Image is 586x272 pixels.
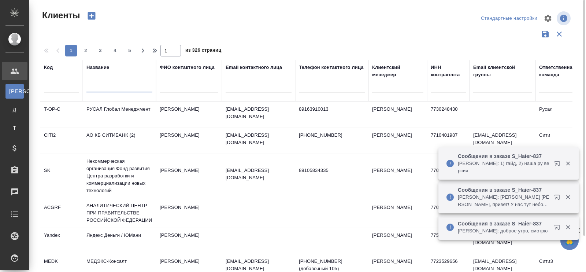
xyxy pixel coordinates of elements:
[226,167,292,181] p: [EMAIL_ADDRESS][DOMAIN_NAME]
[9,124,20,132] span: Т
[368,228,427,254] td: [PERSON_NAME]
[368,163,427,189] td: [PERSON_NAME]
[368,200,427,226] td: [PERSON_NAME]
[226,64,282,71] div: Email контактного лица
[539,10,557,27] span: Настроить таблицу
[458,152,549,160] p: Сообщения в заказе S_Haier-837
[552,27,566,41] button: Сбросить фильтры
[94,45,106,56] button: 3
[458,227,549,235] p: [PERSON_NAME]: доброе утро, смотрю
[40,10,80,21] span: Клиенты
[40,128,83,154] td: CITI2
[185,46,221,56] span: из 326 страниц
[458,186,549,194] p: Сообщения в заказе S_Haier-837
[427,163,470,189] td: 7701058410
[156,128,222,154] td: [PERSON_NAME]
[83,198,156,228] td: АНАЛИТИЧЕСКИЙ ЦЕНТР ПРИ ПРАВИТЕЛЬСТВЕ РОССИЙСКОЙ ФЕДЕРАЦИИ
[226,132,292,146] p: [EMAIL_ADDRESS][DOMAIN_NAME]
[83,102,156,128] td: РУСАЛ Глобал Менеджмент
[5,102,24,117] a: Д
[94,47,106,54] span: 3
[5,121,24,135] a: Т
[299,167,365,174] p: 89105834335
[156,200,222,226] td: [PERSON_NAME]
[427,102,470,128] td: 7730248430
[156,102,222,128] td: [PERSON_NAME]
[9,88,20,95] span: [PERSON_NAME]
[458,220,549,227] p: Сообщения в заказе S_Haier-837
[299,132,365,139] p: [PHONE_NUMBER]
[226,106,292,120] p: [EMAIL_ADDRESS][DOMAIN_NAME]
[83,154,156,198] td: Некоммерческая организация Фонд развития Центра разработки и коммерциализации новых технологий
[299,106,365,113] p: 89163910013
[156,228,222,254] td: [PERSON_NAME]
[44,64,53,71] div: Код
[299,64,364,71] div: Телефон контактного лица
[109,45,121,56] button: 4
[427,228,470,254] td: 7750005725
[80,47,92,54] span: 2
[368,128,427,154] td: [PERSON_NAME]
[557,11,572,25] span: Посмотреть информацию
[479,13,539,24] div: split button
[109,47,121,54] span: 4
[40,163,83,189] td: SK
[560,194,575,201] button: Закрыть
[458,194,549,208] p: [PERSON_NAME]: [PERSON_NAME] [PERSON_NAME], привет! У нас тут небольшие расхождения пошли по форм...
[83,10,100,22] button: Создать
[550,190,567,207] button: Открыть в новой вкладке
[538,27,552,41] button: Сохранить фильтры
[160,64,215,71] div: ФИО контактного лица
[368,102,427,128] td: [PERSON_NAME]
[124,45,136,56] button: 5
[40,102,83,128] td: T-OP-C
[86,64,109,71] div: Название
[9,106,20,113] span: Д
[124,47,136,54] span: 5
[5,84,24,99] a: [PERSON_NAME]
[156,163,222,189] td: [PERSON_NAME]
[431,64,466,78] div: ИНН контрагента
[560,224,575,231] button: Закрыть
[40,200,83,226] td: ACGRF
[550,156,567,174] button: Открыть в новой вкладке
[458,160,549,174] p: [PERSON_NAME]: 1) гайд, 2) наша ру версия
[427,200,470,226] td: 7708244720
[372,64,423,78] div: Клиентский менеджер
[473,64,532,78] div: Email клиентской группы
[80,45,92,56] button: 2
[560,160,575,167] button: Закрыть
[83,128,156,154] td: АО КБ СИТИБАНК (2)
[550,220,567,238] button: Открыть в новой вкладке
[83,228,156,254] td: Яндекс Деньги / ЮМани
[470,128,535,154] td: [EMAIL_ADDRESS][DOMAIN_NAME]
[427,128,470,154] td: 7710401987
[40,228,83,254] td: Yandex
